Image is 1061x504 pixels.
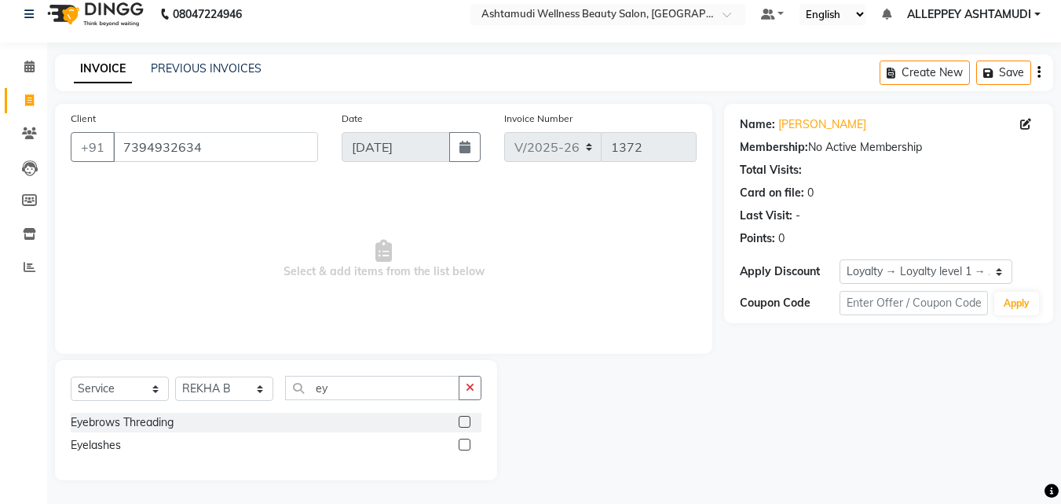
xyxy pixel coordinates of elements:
[71,132,115,162] button: +91
[740,208,792,224] div: Last Visit:
[740,116,775,133] div: Name:
[778,116,866,133] a: [PERSON_NAME]
[151,61,262,75] a: PREVIOUS INVOICES
[740,295,839,311] div: Coupon Code
[976,61,1031,85] button: Save
[740,230,775,247] div: Points:
[71,112,96,126] label: Client
[71,437,121,454] div: Eyelashes
[807,185,814,201] div: 0
[907,6,1031,23] span: ALLEPPEY ASHTAMUDI
[113,132,318,162] input: Search by Name/Mobile/Email/Code
[740,263,839,280] div: Apply Discount
[504,112,573,126] label: Invoice Number
[740,162,802,178] div: Total Visits:
[840,291,988,315] input: Enter Offer / Coupon Code
[342,112,363,126] label: Date
[71,181,697,338] span: Select & add items from the list below
[796,208,800,224] div: -
[740,139,808,156] div: Membership:
[880,61,970,85] button: Create New
[285,376,459,400] input: Search or Scan
[740,139,1037,156] div: No Active Membership
[71,414,174,431] div: Eyebrows Threading
[74,55,132,83] a: INVOICE
[778,230,785,247] div: 0
[994,292,1039,315] button: Apply
[740,185,804,201] div: Card on file:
